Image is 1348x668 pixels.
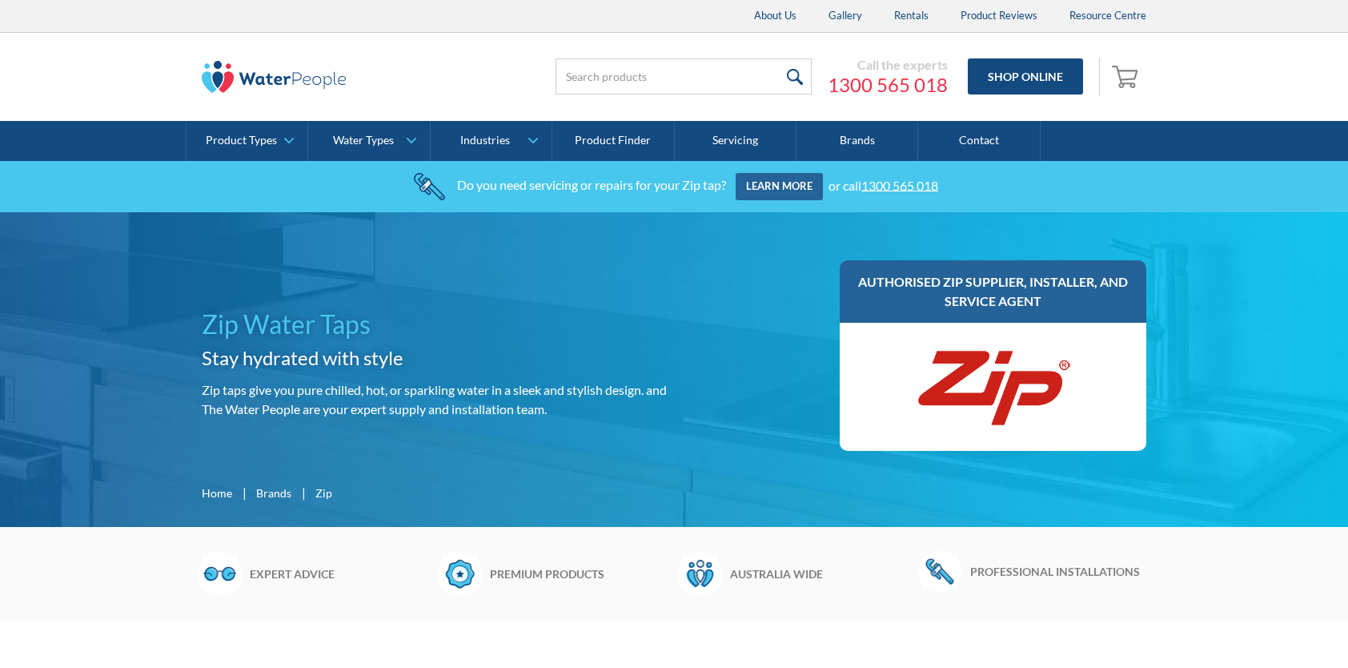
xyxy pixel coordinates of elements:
[1112,63,1142,89] img: shopping cart
[202,305,668,344] h1: Zip Water Taps
[1108,58,1146,96] a: Open empty cart
[678,551,722,596] img: Waterpeople Symbol
[202,380,668,419] p: Zip taps give you pure chilled, hot, or sparkling water in a sleek and stylish design. and The Wa...
[675,121,796,161] a: Servicing
[198,551,242,596] img: Glasses
[438,551,482,596] img: Badge
[187,121,307,161] a: Product Types
[918,551,962,591] img: Wrench
[202,344,668,372] h2: Stay hydrated with style
[796,121,918,161] a: Brands
[828,73,948,97] a: 1300 565 018
[970,563,1150,580] h6: Professional installations
[202,485,232,501] a: Home
[240,483,248,502] div: |
[856,272,1130,311] h3: Authorised Zip supplier, installer, and service agent
[202,61,346,93] img: The Water People
[861,177,938,192] a: 1300 565 018
[828,177,938,192] div: or call
[490,565,670,582] h6: Premium products
[918,121,1040,161] a: Contact
[333,134,394,147] div: Water Types
[206,134,277,147] div: Product Types
[308,121,429,161] a: Water Types
[552,121,674,161] a: Product Finder
[736,173,823,200] a: Learn more
[256,485,291,501] a: Brands
[250,565,430,582] h6: Expert advice
[828,57,948,73] div: Call the experts
[315,485,332,501] div: Zip
[968,58,1083,95] a: Shop Online
[460,134,510,147] div: Industries
[431,121,552,161] a: Industries
[913,339,1073,435] img: Zip
[556,58,812,95] input: Search products
[299,483,307,502] div: |
[457,177,726,192] div: Do you need servicing or repairs for your Zip tap?
[730,565,910,582] h6: Australia wide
